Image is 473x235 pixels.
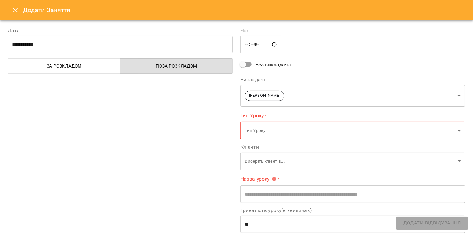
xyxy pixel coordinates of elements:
[240,77,465,82] label: Викладачі
[124,62,229,70] span: Поза розкладом
[240,145,465,150] label: Клієнти
[255,61,291,68] span: Без викладача
[245,158,455,165] p: Виберіть клієнтів...
[8,58,120,74] button: За розкладом
[23,5,465,15] h6: Додати Заняття
[8,28,233,33] label: Дата
[240,28,465,33] label: Час
[240,122,465,140] div: Тип Уроку
[240,112,465,119] label: Тип Уроку
[240,208,465,213] label: Тривалість уроку(в хвилинах)
[245,127,455,134] p: Тип Уроку
[240,152,465,170] div: Виберіть клієнтів...
[272,176,277,182] svg: Вкажіть назву уроку або виберіть клієнтів
[240,176,277,182] span: Назва уроку
[240,85,465,107] div: [PERSON_NAME]
[120,58,233,74] button: Поза розкладом
[8,3,23,18] button: Close
[12,62,116,70] span: За розкладом
[245,93,284,99] span: [PERSON_NAME]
